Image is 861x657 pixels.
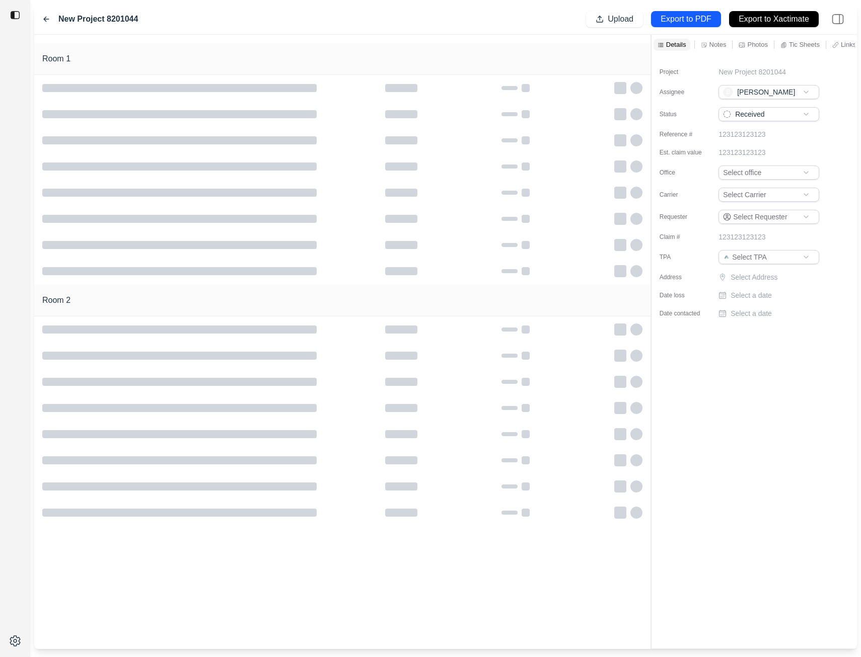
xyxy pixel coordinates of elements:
label: Project [660,68,710,76]
button: Export to Xactimate [729,11,819,27]
label: Assignee [660,88,710,96]
p: 123123123123 [719,232,765,242]
p: Tic Sheets [789,40,820,49]
button: Upload [586,11,643,27]
button: Export to PDF [651,11,721,27]
label: Claim # [660,233,710,241]
h1: Room 1 [42,53,70,65]
p: Export to Xactimate [739,14,809,25]
img: toggle sidebar [10,10,20,20]
p: 123123123123 [719,147,765,157]
p: Export to PDF [661,14,711,25]
p: Links [841,40,856,49]
p: Select a date [731,308,772,318]
p: Details [666,40,686,49]
p: Upload [608,14,633,25]
label: Date loss [660,291,710,299]
label: New Project 8201044 [58,13,138,25]
h1: Room 2 [42,294,70,306]
label: Est. claim value [660,148,710,156]
p: Notes [709,40,727,49]
label: Status [660,110,710,118]
p: Select Address [731,272,821,282]
label: Office [660,169,710,177]
label: Requester [660,213,710,221]
img: right-panel.svg [827,8,849,30]
label: Carrier [660,191,710,199]
p: New Project 8201044 [719,67,786,77]
label: Date contacted [660,309,710,317]
label: TPA [660,253,710,261]
label: Address [660,273,710,281]
p: Photos [747,40,767,49]
label: Reference # [660,130,710,138]
p: Select a date [731,290,772,300]
p: 123123123123 [719,129,765,139]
